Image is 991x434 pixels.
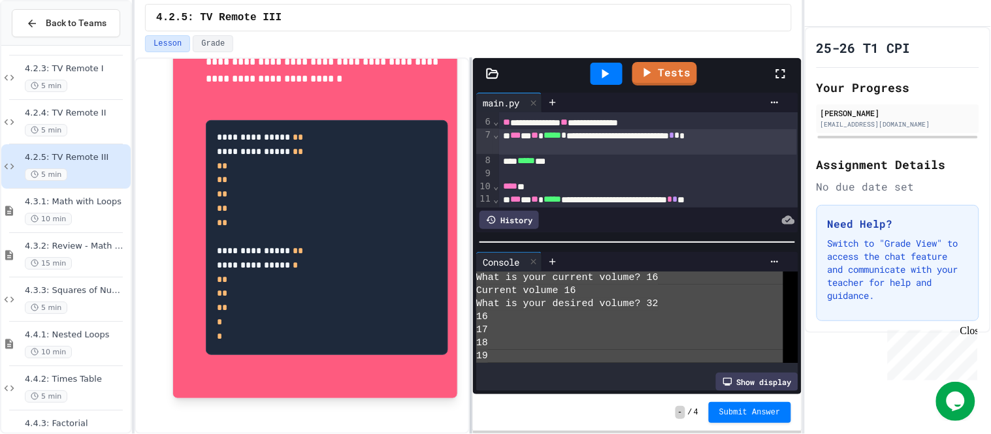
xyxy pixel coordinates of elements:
span: 16 [476,311,488,324]
span: 5 min [25,168,67,181]
span: 5 min [25,302,67,314]
span: 4 [694,407,698,418]
span: 5 min [25,80,67,92]
span: - [675,406,685,419]
span: 4.4.3: Factorial [25,418,128,429]
div: 11 [476,193,493,218]
span: 4.3.3: Squares of Numbers [25,285,128,296]
div: [EMAIL_ADDRESS][DOMAIN_NAME] [820,119,975,129]
span: 18 [476,337,488,350]
span: Fold line [493,181,499,191]
div: Chat with us now!Close [5,5,90,83]
button: Back to Teams [12,9,120,37]
span: Back to Teams [46,16,106,30]
span: Submit Answer [719,407,781,418]
div: History [479,211,539,229]
div: 6 [476,116,493,129]
p: Switch to "Grade View" to access the chat feature and communicate with your teacher for help and ... [828,237,968,302]
span: / [688,407,692,418]
span: What is your current volume? 16 [476,271,658,285]
div: Show display [716,373,798,391]
h2: Your Progress [817,78,979,97]
span: Current volume 16 [476,285,576,298]
div: Console [476,252,542,271]
h1: 25-26 T1 CPI [817,39,911,57]
div: 9 [476,167,493,180]
span: What is your desired volume? 32 [476,298,658,311]
span: 5 min [25,124,67,136]
button: Lesson [145,35,190,52]
span: 15 min [25,257,72,270]
a: Tests [632,62,697,85]
span: 4.3.2: Review - Math with Loops [25,241,128,252]
iframe: chat widget [883,325,978,380]
span: 17 [476,324,488,337]
iframe: chat widget [936,382,978,421]
span: 4.4.2: Times Table [25,374,128,385]
span: 19 [476,350,488,363]
div: 7 [476,129,493,154]
h3: Need Help? [828,216,968,232]
div: 8 [476,154,493,167]
div: 10 [476,180,493,193]
span: 4.2.4: TV Remote II [25,108,128,119]
span: 4.2.3: TV Remote I [25,63,128,74]
div: [PERSON_NAME] [820,107,975,119]
div: No due date set [817,179,979,194]
h2: Assignment Details [817,155,979,174]
span: Fold line [493,129,499,140]
span: 10 min [25,213,72,225]
span: 4.2.5: TV Remote III [156,10,282,25]
button: Grade [193,35,233,52]
span: 4.4.1: Nested Loops [25,330,128,341]
div: Console [476,255,526,269]
div: main.py [476,93,542,112]
div: main.py [476,96,526,110]
span: 5 min [25,390,67,403]
span: Fold line [493,194,499,204]
span: 10 min [25,346,72,358]
span: 4.2.5: TV Remote III [25,152,128,163]
span: Fold line [493,116,499,127]
button: Submit Answer [709,402,791,423]
span: 4.3.1: Math with Loops [25,196,128,208]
